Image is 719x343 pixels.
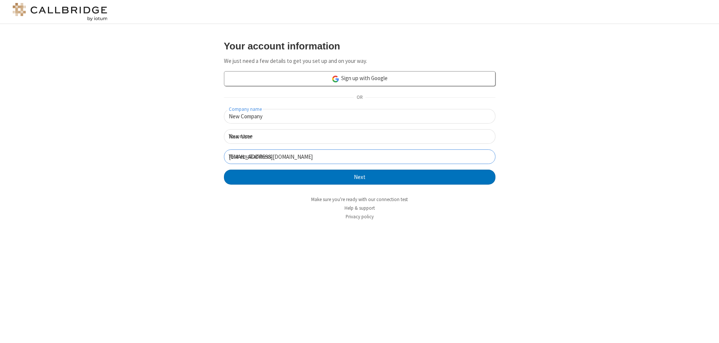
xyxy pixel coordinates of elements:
[311,196,408,203] a: Make sure you're ready with our connection test
[224,71,495,86] a: Sign up with Google
[331,75,340,83] img: google-icon.png
[354,92,365,103] span: OR
[345,205,375,211] a: Help & support
[346,213,374,220] a: Privacy policy
[11,3,109,21] img: logo@2x.png
[224,41,495,51] h3: Your account information
[224,149,495,164] input: Your email address
[224,109,495,124] input: Company name
[224,57,495,66] p: We just need a few details to get you set up and on your way.
[224,170,495,185] button: Next
[224,129,495,144] input: Your name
